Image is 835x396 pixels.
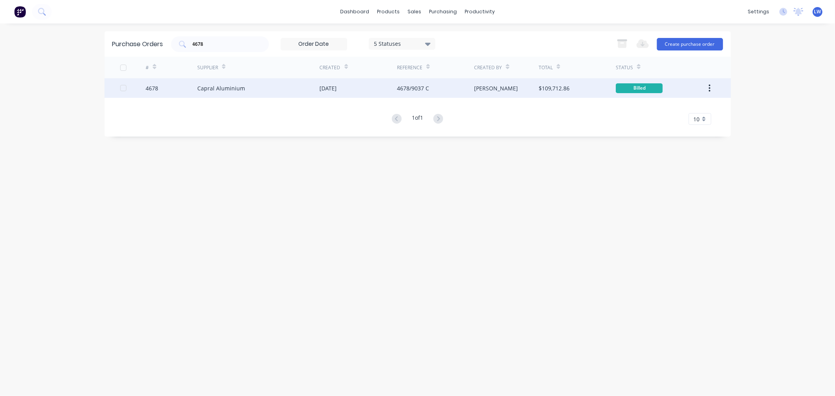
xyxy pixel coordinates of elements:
button: Create purchase order [657,38,723,50]
div: productivity [461,6,499,18]
div: 4678 [146,84,158,92]
input: Order Date [281,38,347,50]
img: Factory [14,6,26,18]
span: LW [814,8,821,15]
div: Billed [616,83,663,93]
div: settings [744,6,773,18]
div: purchasing [425,6,461,18]
div: products [373,6,404,18]
div: 5 Statuses [374,40,430,48]
div: 4678/9037 C [397,84,429,92]
a: dashboard [336,6,373,18]
div: [PERSON_NAME] [474,84,518,92]
div: Purchase Orders [112,40,163,49]
input: Search purchase orders... [192,40,257,48]
div: Created By [474,64,502,71]
div: Status [616,64,633,71]
div: Capral Aluminium [197,84,245,92]
div: Supplier [197,64,218,71]
div: Total [539,64,553,71]
div: $109,712.86 [539,84,570,92]
div: Reference [397,64,422,71]
div: [DATE] [320,84,337,92]
span: 10 [694,115,700,123]
div: 1 of 1 [412,113,423,125]
div: sales [404,6,425,18]
div: # [146,64,149,71]
div: Created [320,64,341,71]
